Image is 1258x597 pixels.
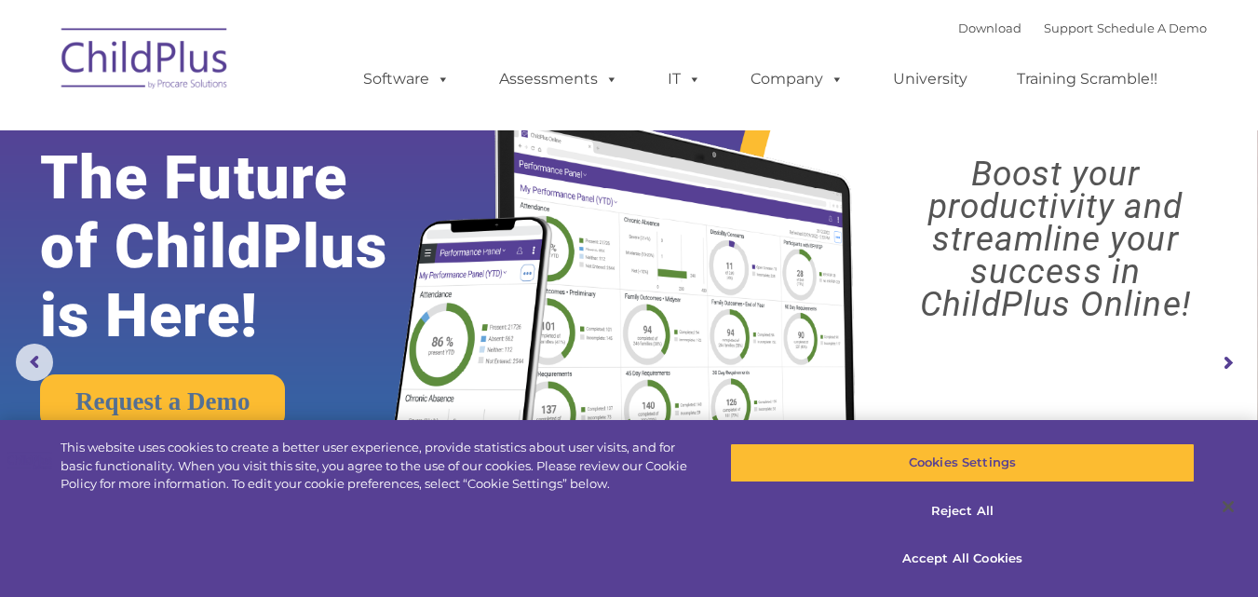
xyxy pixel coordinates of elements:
a: IT [649,61,720,98]
a: Company [732,61,862,98]
button: Cookies Settings [730,443,1196,482]
a: University [874,61,986,98]
a: Training Scramble!! [998,61,1176,98]
a: Download [958,20,1021,35]
font: | [958,20,1207,35]
rs-layer: The Future of ChildPlus is Here! [40,143,441,350]
span: Phone number [259,199,338,213]
button: Reject All [730,492,1196,531]
a: Software [345,61,468,98]
a: Schedule A Demo [1097,20,1207,35]
a: Request a Demo [40,374,285,429]
div: This website uses cookies to create a better user experience, provide statistics about user visit... [61,439,692,494]
a: Assessments [480,61,637,98]
rs-layer: Boost your productivity and streamline your success in ChildPlus Online! [869,157,1242,320]
button: Accept All Cookies [730,539,1196,578]
button: Close [1208,486,1249,527]
span: Last name [259,123,316,137]
a: Support [1044,20,1093,35]
img: ChildPlus by Procare Solutions [52,15,238,108]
